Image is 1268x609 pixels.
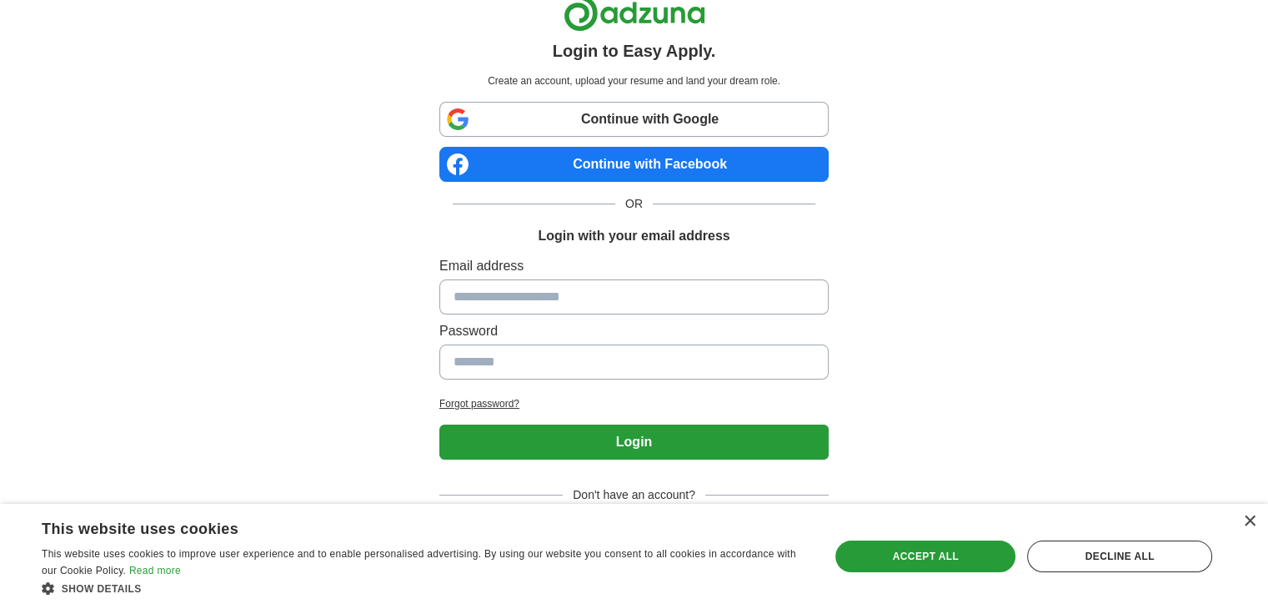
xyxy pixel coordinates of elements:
[835,541,1015,572] div: Accept all
[563,486,705,504] span: Don't have an account?
[42,514,764,539] div: This website uses cookies
[1027,541,1212,572] div: Decline all
[553,38,716,63] h1: Login to Easy Apply.
[439,396,829,411] a: Forgot password?
[1243,516,1255,528] div: Close
[129,565,181,576] a: Read more, opens a new window
[615,195,653,213] span: OR
[42,548,796,576] span: This website uses cookies to improve user experience and to enable personalised advertising. By u...
[538,226,729,246] h1: Login with your email address
[439,147,829,182] a: Continue with Facebook
[62,583,142,595] span: Show details
[42,580,806,596] div: Show details
[439,425,829,460] button: Login
[439,102,829,137] a: Continue with Google
[439,256,829,276] label: Email address
[443,73,825,88] p: Create an account, upload your resume and land your dream role.
[439,321,829,341] label: Password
